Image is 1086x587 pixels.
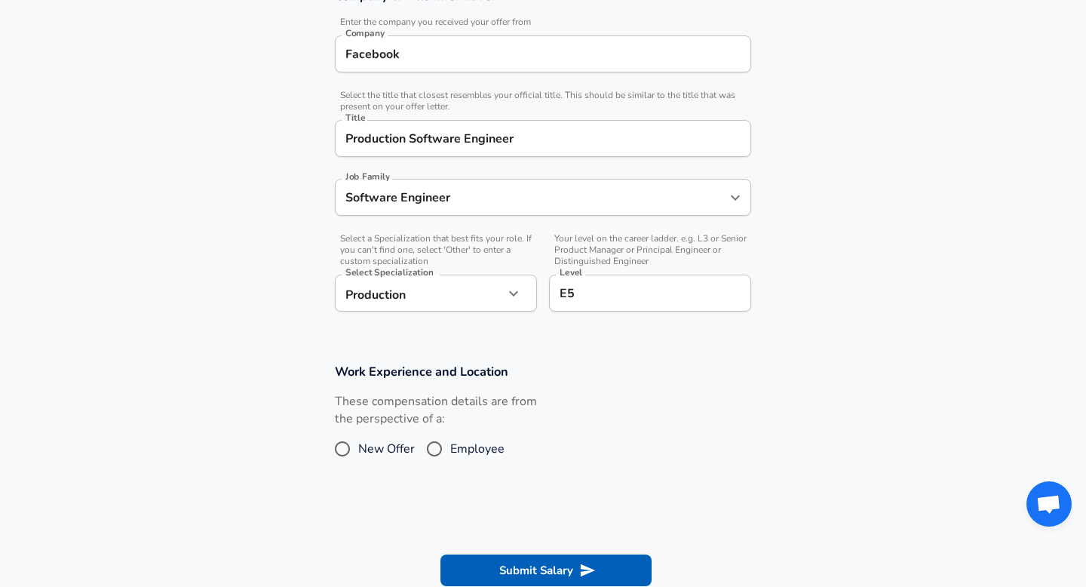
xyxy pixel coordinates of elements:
[335,275,504,312] div: Production
[345,172,390,181] label: Job Family
[335,90,751,112] span: Select the title that closest resembles your official title. This should be similar to the title ...
[345,29,385,38] label: Company
[556,281,744,305] input: L3
[549,233,751,267] span: Your level on the career ladder. e.g. L3 or Senior Product Manager or Principal Engineer or Disti...
[440,555,652,586] button: Submit Salary
[335,233,537,267] span: Select a Specialization that best fits your role. If you can't find one, select 'Other' to enter ...
[342,186,722,209] input: Software Engineer
[335,393,537,428] label: These compensation details are from the perspective of a:
[725,187,746,208] button: Open
[358,440,415,458] span: New Offer
[342,127,744,150] input: Software Engineer
[345,268,433,277] label: Select Specialization
[335,17,751,28] span: Enter the company you received your offer from
[450,440,505,458] span: Employee
[342,42,744,66] input: Google
[345,113,365,122] label: Title
[1026,481,1072,527] div: Open chat
[335,363,751,380] h3: Work Experience and Location
[560,268,582,277] label: Level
